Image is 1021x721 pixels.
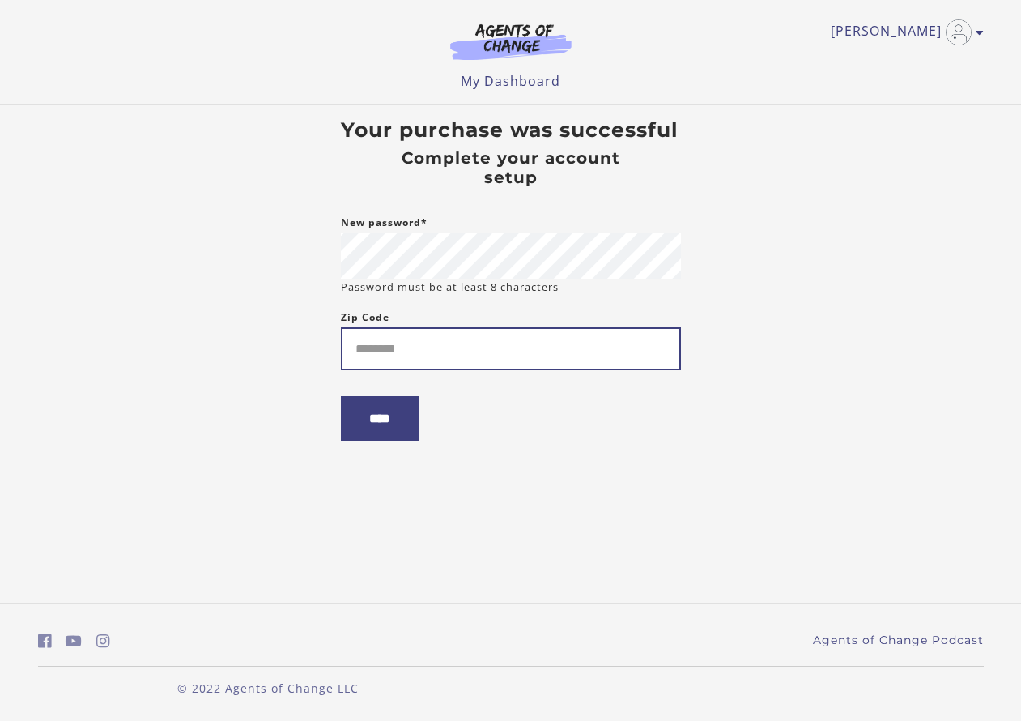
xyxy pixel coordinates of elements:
a: https://www.instagram.com/agentsofchangeprep/ (Open in a new window) [96,629,110,653]
img: Agents of Change Logo [433,23,589,60]
small: Password must be at least 8 characters [341,279,559,295]
a: https://www.facebook.com/groups/aswbtestprep (Open in a new window) [38,629,52,653]
a: https://www.youtube.com/c/AgentsofChangeTestPrepbyMeaganMitchell (Open in a new window) [66,629,82,653]
i: https://www.instagram.com/agentsofchangeprep/ (Open in a new window) [96,634,110,649]
a: Toggle menu [831,19,976,45]
label: New password* [341,213,428,233]
a: Agents of Change Podcast [813,632,984,649]
p: © 2022 Agents of Change LLC [38,680,498,697]
label: Zip Code [341,308,389,327]
h4: Complete your account setup [375,148,647,187]
a: My Dashboard [461,72,560,90]
i: https://www.youtube.com/c/AgentsofChangeTestPrepbyMeaganMitchell (Open in a new window) [66,634,82,649]
i: https://www.facebook.com/groups/aswbtestprep (Open in a new window) [38,634,52,649]
h3: Your purchase was successful [341,117,681,142]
